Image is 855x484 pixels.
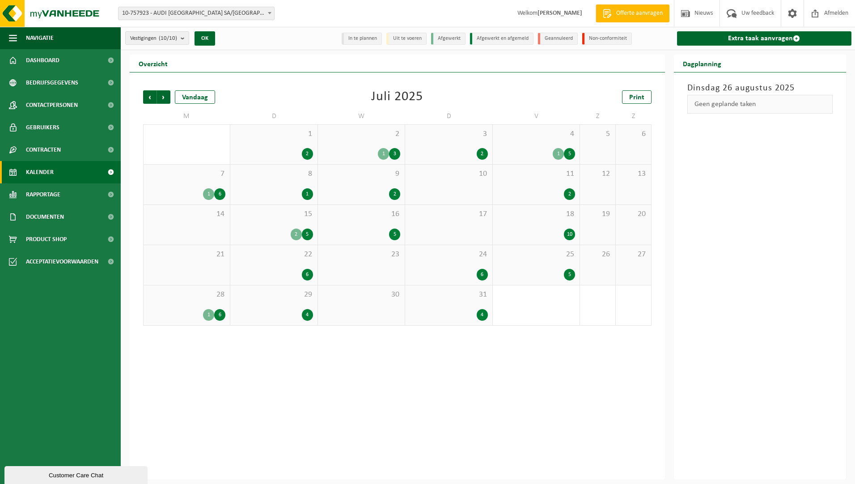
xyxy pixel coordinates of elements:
div: 2 [291,229,302,240]
span: 15 [235,209,313,219]
li: Non-conformiteit [582,33,632,45]
span: 29 [235,290,313,300]
li: In te plannen [342,33,382,45]
span: Contracten [26,139,61,161]
div: 5 [564,148,575,160]
td: M [143,108,230,124]
iframe: chat widget [4,464,149,484]
div: 1 [378,148,389,160]
a: Offerte aanvragen [596,4,669,22]
span: 7 [148,169,225,179]
a: Extra taak aanvragen [677,31,852,46]
li: Uit te voeren [386,33,427,45]
h3: Dinsdag 26 augustus 2025 [687,81,833,95]
span: Kalender [26,161,54,183]
div: Geen geplande taken [687,95,833,114]
td: Z [580,108,616,124]
div: 2 [389,188,400,200]
div: 6 [214,309,225,321]
div: 6 [477,269,488,280]
div: 4 [302,309,313,321]
span: Product Shop [26,228,67,250]
h2: Overzicht [130,55,177,72]
span: 13 [620,169,647,179]
span: Vestigingen [130,32,177,45]
div: 1 [203,188,214,200]
td: D [230,108,317,124]
span: 20 [620,209,647,219]
span: Acceptatievoorwaarden [26,250,98,273]
span: 6 [620,129,647,139]
span: 17 [410,209,487,219]
span: 22 [235,250,313,259]
div: 6 [302,269,313,280]
span: 11 [497,169,575,179]
span: 10 [410,169,487,179]
span: 16 [322,209,400,219]
div: Juli 2025 [371,90,423,104]
div: 2 [564,188,575,200]
span: 28 [148,290,225,300]
span: 27 [620,250,647,259]
div: 1 [302,188,313,200]
span: 4 [497,129,575,139]
td: Z [616,108,652,124]
span: Print [629,94,644,101]
count: (10/10) [159,35,177,41]
div: 10 [564,229,575,240]
td: D [405,108,492,124]
div: 5 [564,269,575,280]
span: 10-757923 - AUDI BRUSSELS SA/NV - VORST [119,7,274,20]
span: 30 [322,290,400,300]
span: 25 [497,250,575,259]
div: 1 [203,309,214,321]
div: Vandaag [175,90,215,104]
span: 21 [148,250,225,259]
span: Vorige [143,90,157,104]
div: 1 [553,148,564,160]
span: 8 [235,169,313,179]
span: 19 [584,209,611,219]
div: 5 [302,229,313,240]
span: 5 [584,129,611,139]
span: 2 [322,129,400,139]
span: 31 [410,290,487,300]
li: Afgewerkt en afgemeld [470,33,533,45]
span: 18 [497,209,575,219]
button: OK [195,31,215,46]
li: Geannuleerd [538,33,578,45]
li: Afgewerkt [431,33,466,45]
span: Volgende [157,90,170,104]
span: Contactpersonen [26,94,78,116]
td: V [493,108,580,124]
span: 3 [410,129,487,139]
td: W [318,108,405,124]
button: Vestigingen(10/10) [125,31,189,45]
div: 3 [389,148,400,160]
span: 26 [584,250,611,259]
span: 24 [410,250,487,259]
div: 2 [302,148,313,160]
span: Rapportage [26,183,60,206]
div: 6 [214,188,225,200]
div: 5 [389,229,400,240]
div: 4 [477,309,488,321]
span: Offerte aanvragen [614,9,665,18]
span: Documenten [26,206,64,228]
span: Dashboard [26,49,59,72]
span: Gebruikers [26,116,59,139]
span: 12 [584,169,611,179]
strong: [PERSON_NAME] [538,10,582,17]
span: Bedrijfsgegevens [26,72,78,94]
span: 14 [148,209,225,219]
span: 23 [322,250,400,259]
span: 1 [235,129,313,139]
a: Print [622,90,652,104]
span: 9 [322,169,400,179]
span: Navigatie [26,27,54,49]
h2: Dagplanning [674,55,730,72]
div: 2 [477,148,488,160]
